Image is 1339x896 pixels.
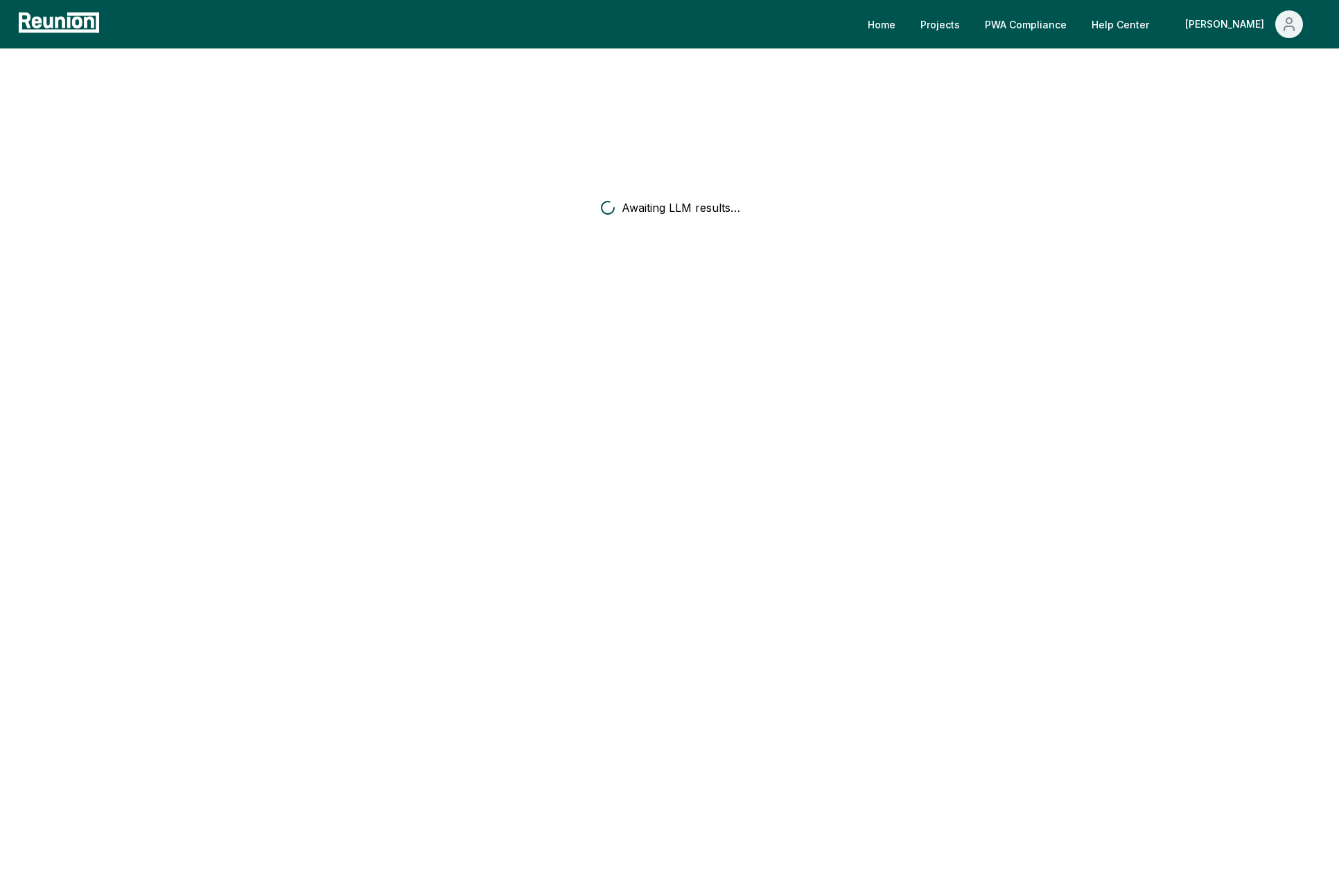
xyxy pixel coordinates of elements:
[857,10,1325,38] nav: Main
[974,10,1078,38] a: PWA Compliance
[622,199,740,216] span: Awaiting LLM results…
[1174,10,1314,38] button: [PERSON_NAME]
[1080,10,1160,38] a: Help Center
[909,10,971,38] a: Projects
[857,10,907,38] a: Home
[1185,10,1270,38] div: [PERSON_NAME]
